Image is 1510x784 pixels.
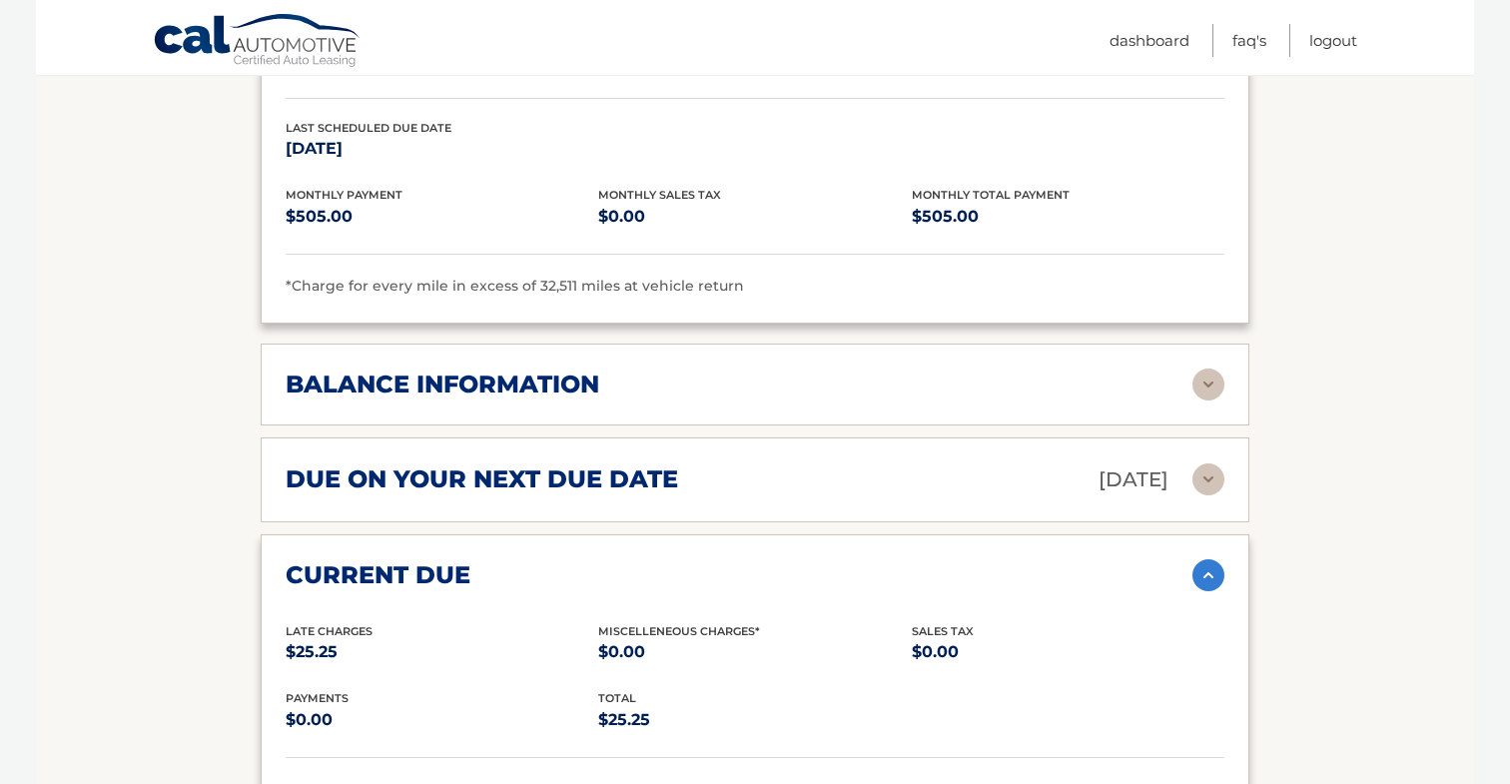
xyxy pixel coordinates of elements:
[286,560,470,590] h2: current due
[286,691,349,705] span: payments
[286,277,744,295] span: *Charge for every mile in excess of 32,511 miles at vehicle return
[1192,369,1224,400] img: accordion-rest.svg
[598,691,636,705] span: total
[286,188,402,202] span: Monthly Payment
[598,203,911,231] p: $0.00
[1192,463,1224,495] img: accordion-rest.svg
[286,638,598,666] p: $25.25
[912,638,1224,666] p: $0.00
[598,624,760,638] span: Miscelleneous Charges*
[286,624,373,638] span: Late Charges
[1309,24,1357,57] a: Logout
[912,188,1070,202] span: Monthly Total Payment
[286,464,678,494] h2: due on your next due date
[1110,24,1189,57] a: Dashboard
[1099,462,1168,497] p: [DATE]
[286,370,599,399] h2: balance information
[286,203,598,231] p: $505.00
[1232,24,1266,57] a: FAQ's
[286,706,598,734] p: $0.00
[912,624,974,638] span: Sales Tax
[286,121,451,135] span: Last Scheduled Due Date
[1192,559,1224,591] img: accordion-active.svg
[153,13,363,71] a: Cal Automotive
[286,135,598,163] p: [DATE]
[598,706,911,734] p: $25.25
[912,203,1224,231] p: $505.00
[598,638,911,666] p: $0.00
[598,188,721,202] span: Monthly Sales Tax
